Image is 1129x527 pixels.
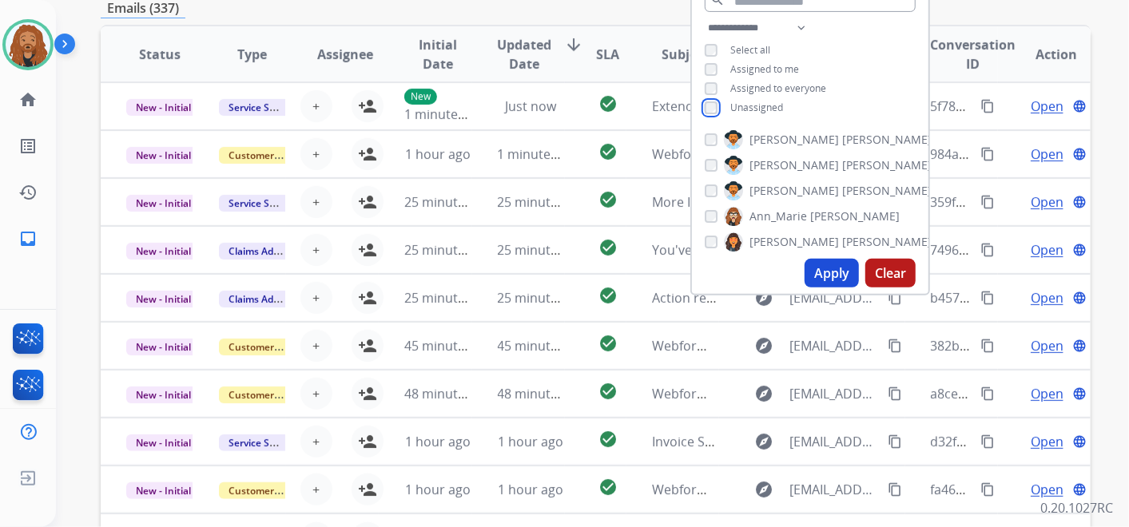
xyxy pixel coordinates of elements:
[1072,147,1087,161] mat-icon: language
[1031,480,1063,499] span: Open
[730,81,826,95] span: Assigned to everyone
[749,132,839,148] span: [PERSON_NAME]
[126,386,201,403] span: New - Initial
[126,434,201,451] span: New - Initial
[404,89,437,105] p: New
[652,433,748,450] span: Invoice Super73
[312,192,320,212] span: +
[754,288,773,307] mat-icon: explore
[980,386,995,401] mat-icon: content_copy
[237,45,267,64] span: Type
[300,234,332,266] button: +
[662,45,709,64] span: Subject
[980,291,995,305] mat-icon: content_copy
[1072,99,1087,113] mat-icon: language
[126,482,201,499] span: New - Initial
[888,434,902,449] mat-icon: content_copy
[1072,482,1087,497] mat-icon: language
[498,337,590,355] span: 45 minutes ago
[1072,434,1087,449] mat-icon: language
[1072,195,1087,209] mat-icon: language
[842,157,932,173] span: [PERSON_NAME]
[789,432,878,451] span: [EMAIL_ADDRESS][DOMAIN_NAME]
[300,186,332,218] button: +
[498,145,577,163] span: 1 minute ago
[358,97,377,116] mat-icon: person_add
[931,35,1016,73] span: Conversation ID
[358,192,377,212] mat-icon: person_add
[1040,498,1113,517] p: 0.20.1027RC
[505,97,556,115] span: Just now
[405,433,471,450] span: 1 hour ago
[312,336,320,355] span: +
[317,45,373,64] span: Assignee
[1072,339,1087,353] mat-icon: language
[842,132,932,148] span: [PERSON_NAME]
[404,385,497,402] span: 48 minutes ago
[1072,291,1087,305] mat-icon: language
[358,288,377,307] mat-icon: person_add
[598,190,618,209] mat-icon: check_circle
[888,482,902,497] mat-icon: content_copy
[404,337,497,355] span: 45 minutes ago
[749,183,839,199] span: [PERSON_NAME]
[754,432,773,451] mat-icon: explore
[789,480,878,499] span: [EMAIL_ADDRESS][DOMAIN_NAME]
[652,193,1067,211] span: More Info: 44c0c5ae-5768-4796-9038-2dbdbe5b3ea1 [PERSON_NAME]
[652,145,1014,163] span: Webform from [EMAIL_ADDRESS][DOMAIN_NAME] on [DATE]
[754,480,773,499] mat-icon: explore
[404,289,497,307] span: 25 minutes ago
[300,426,332,458] button: +
[598,382,618,401] mat-icon: check_circle
[358,240,377,260] mat-icon: person_add
[126,339,201,355] span: New - Initial
[312,145,320,164] span: +
[126,195,201,212] span: New - Initial
[126,243,201,260] span: New - Initial
[404,35,471,73] span: Initial Date
[730,101,783,114] span: Unassigned
[358,336,377,355] mat-icon: person_add
[598,430,618,449] mat-icon: check_circle
[404,193,497,211] span: 25 minutes ago
[810,208,900,224] span: [PERSON_NAME]
[300,90,332,122] button: +
[300,474,332,505] button: +
[980,434,995,449] mat-icon: content_copy
[312,432,320,451] span: +
[754,336,773,355] mat-icon: explore
[498,481,563,498] span: 1 hour ago
[405,481,471,498] span: 1 hour ago
[980,99,995,113] mat-icon: content_copy
[1031,288,1063,307] span: Open
[18,183,38,202] mat-icon: history
[980,243,995,257] mat-icon: content_copy
[598,286,618,305] mat-icon: check_circle
[126,291,201,307] span: New - Initial
[598,142,618,161] mat-icon: check_circle
[1072,243,1087,257] mat-icon: language
[219,147,323,164] span: Customer Support
[358,480,377,499] mat-icon: person_add
[789,336,878,355] span: [EMAIL_ADDRESS][DOMAIN_NAME]
[498,289,590,307] span: 25 minutes ago
[789,288,878,307] span: [EMAIL_ADDRESS][DOMAIN_NAME]
[18,137,38,156] mat-icon: list_alt
[219,291,328,307] span: Claims Adjudication
[652,337,1014,355] span: Webform from [EMAIL_ADDRESS][DOMAIN_NAME] on [DATE]
[980,339,995,353] mat-icon: content_copy
[888,386,902,401] mat-icon: content_copy
[749,157,839,173] span: [PERSON_NAME]
[980,147,995,161] mat-icon: content_copy
[498,385,590,402] span: 48 minutes ago
[598,477,618,497] mat-icon: check_circle
[358,384,377,403] mat-icon: person_add
[126,99,201,116] span: New - Initial
[300,282,332,314] button: +
[358,432,377,451] mat-icon: person_add
[300,138,332,170] button: +
[312,288,320,307] span: +
[842,183,932,199] span: [PERSON_NAME]
[405,145,471,163] span: 1 hour ago
[219,243,328,260] span: Claims Adjudication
